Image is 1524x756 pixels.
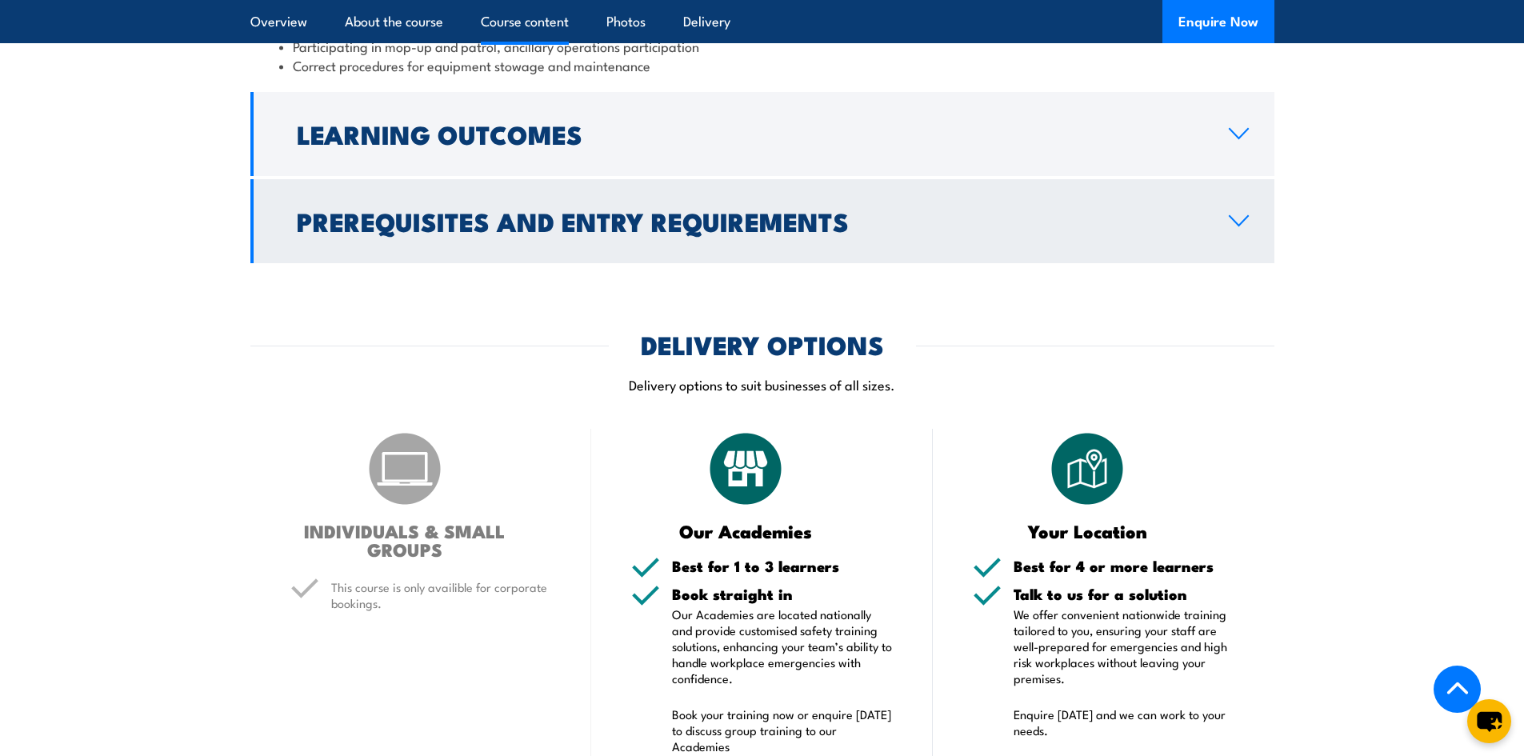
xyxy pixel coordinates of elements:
p: We offer convenient nationwide training tailored to you, ensuring your staff are well-prepared fo... [1014,606,1234,686]
p: Enquire [DATE] and we can work to your needs. [1014,706,1234,738]
p: Book your training now or enquire [DATE] to discuss group training to our Academies [672,706,893,754]
h3: INDIVIDUALS & SMALL GROUPS [290,522,520,558]
h5: Best for 4 or more learners [1014,558,1234,574]
h5: Talk to us for a solution [1014,586,1234,602]
p: Our Academies are located nationally and provide customised safety training solutions, enhancing ... [672,606,893,686]
h3: Your Location [973,522,1202,540]
h2: DELIVERY OPTIONS [641,333,884,355]
p: Delivery options to suit businesses of all sizes. [250,375,1274,394]
a: Prerequisites and Entry Requirements [250,179,1274,263]
a: Learning Outcomes [250,92,1274,176]
h3: Our Academies [631,522,861,540]
h5: Best for 1 to 3 learners [672,558,893,574]
button: chat-button [1467,699,1511,743]
h5: Book straight in [672,586,893,602]
h2: Learning Outcomes [297,122,1203,145]
li: Participating in mop-up and patrol, ancillary operations participation [279,37,1246,55]
h2: Prerequisites and Entry Requirements [297,210,1203,232]
li: Correct procedures for equipment stowage and maintenance [279,56,1246,74]
p: This course is only availible for corporate bookings. [331,579,552,611]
